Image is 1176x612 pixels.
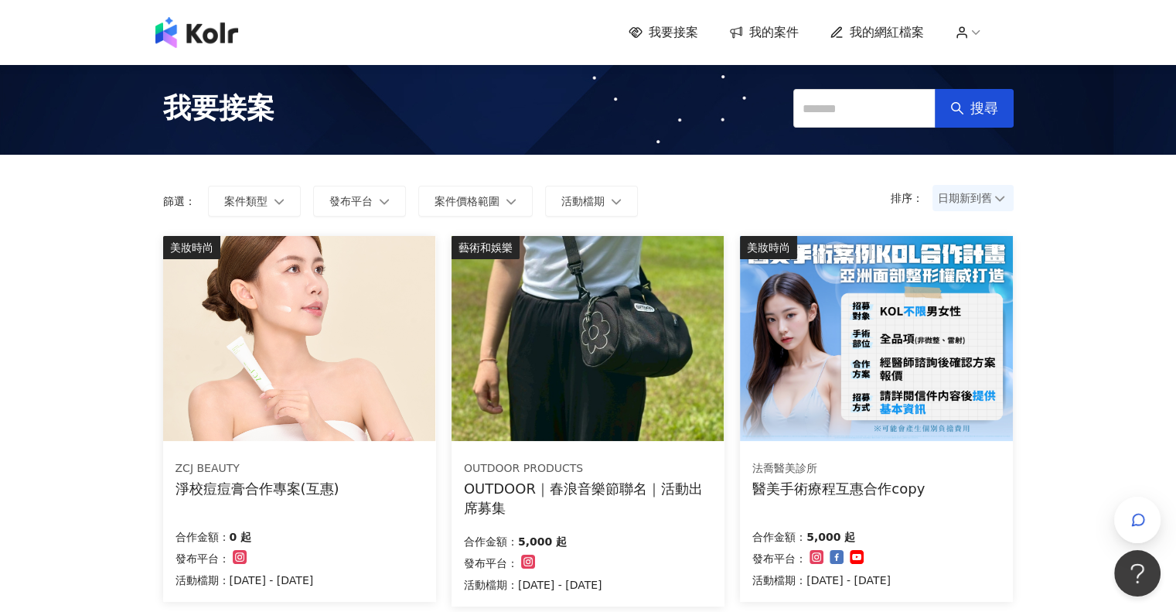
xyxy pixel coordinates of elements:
[561,195,605,207] span: 活動檔期
[629,24,698,41] a: 我要接案
[740,236,1012,441] img: 眼袋、隆鼻、隆乳、抽脂、墊下巴
[752,479,925,498] div: 醫美手術療程互惠合作copy
[176,549,230,568] p: 發布平台：
[752,549,806,568] p: 發布平台：
[163,195,196,207] p: 篩選：
[163,89,274,128] span: 我要接案
[950,101,964,115] span: search
[418,186,533,217] button: 案件價格範圍
[176,528,230,546] p: 合作金額：
[891,192,932,204] p: 排序：
[176,461,339,477] div: ZCJ BEAUTY
[518,532,567,551] p: 5,000 起
[224,195,268,207] span: 案件類型
[806,528,855,546] p: 5,000 起
[464,532,518,551] p: 合作金額：
[163,236,435,441] img: 淨校痘痘膏
[752,571,891,590] p: 活動檔期：[DATE] - [DATE]
[163,236,220,259] div: 美妝時尚
[649,24,698,41] span: 我要接案
[830,24,924,41] a: 我的網紅檔案
[155,17,238,48] img: logo
[740,236,797,259] div: 美妝時尚
[850,24,924,41] span: 我的網紅檔案
[752,461,925,477] div: 法喬醫美診所
[749,24,799,41] span: 我的案件
[176,479,339,498] div: 淨校痘痘膏合作專案(互惠)
[464,479,712,518] div: OUTDOOR｜春浪音樂節聯名｜活動出席募集
[464,554,518,573] p: 發布平台：
[452,236,724,441] img: 春浪活動出席與合作貼文需求
[208,186,301,217] button: 案件類型
[435,195,499,207] span: 案件價格範圍
[464,576,602,594] p: 活動檔期：[DATE] - [DATE]
[935,89,1014,128] button: 搜尋
[452,236,520,259] div: 藝術和娛樂
[1114,550,1161,597] iframe: Help Scout Beacon - Open
[729,24,799,41] a: 我的案件
[176,571,314,590] p: 活動檔期：[DATE] - [DATE]
[329,195,373,207] span: 發布平台
[938,186,1008,210] span: 日期新到舊
[970,100,998,117] span: 搜尋
[313,186,406,217] button: 發布平台
[545,186,638,217] button: 活動檔期
[230,528,252,546] p: 0 起
[752,528,806,546] p: 合作金額：
[464,461,711,477] div: OUTDOOR PRODUCTS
